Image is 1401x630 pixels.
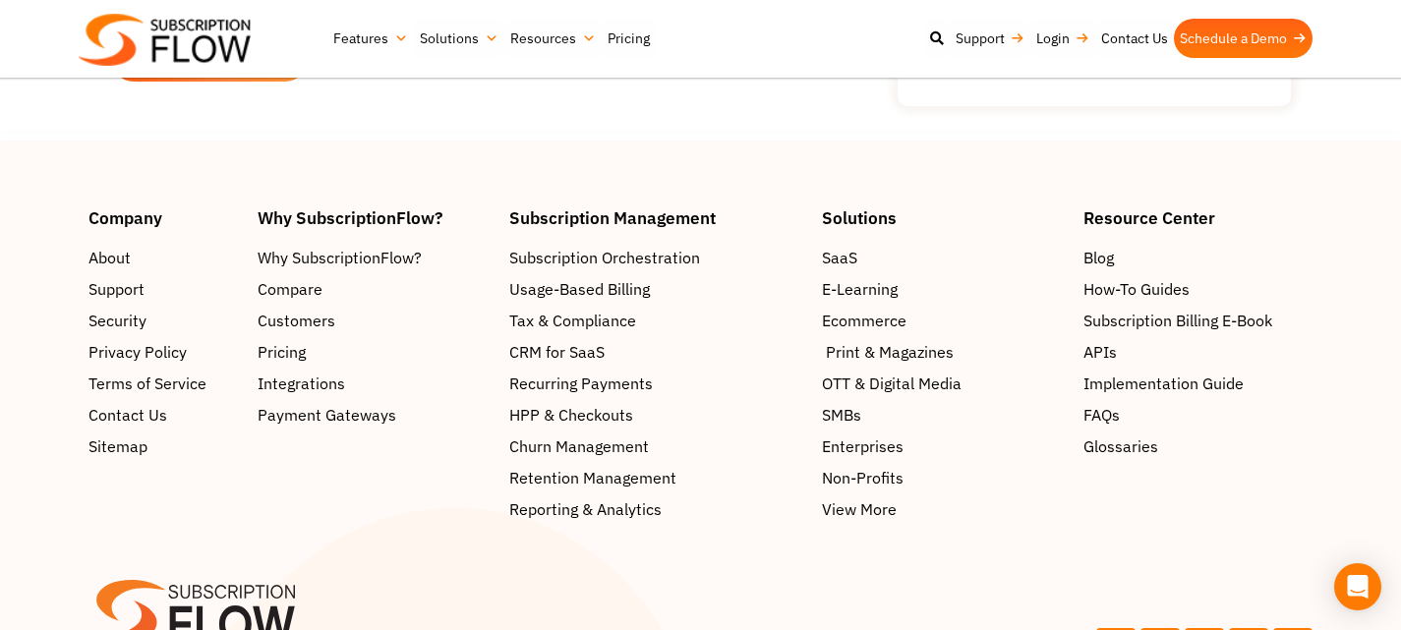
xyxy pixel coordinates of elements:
a: Compare [258,277,490,301]
a: Solutions [414,19,504,58]
a: Recurring Payments [509,372,802,395]
a: CRM for SaaS [509,340,802,364]
h4: Solutions [822,209,1064,226]
a: How-To Guides [1083,277,1313,301]
span: CRM for SaaS [509,340,605,364]
a: Why SubscriptionFlow? [258,246,490,269]
a: APIs [1083,340,1313,364]
h4: Why SubscriptionFlow? [258,209,490,226]
span: Churn Management [509,434,649,458]
h4: Resource Center [1083,209,1313,226]
a: Contact Us [88,403,238,427]
a: Payment Gateways [258,403,490,427]
a: Pricing [602,19,656,58]
span: Terms of Service [88,372,206,395]
a: Subscription Orchestration [509,246,802,269]
span: Subscription Billing E-Book [1083,309,1272,332]
span: Security [88,309,146,332]
a: Print & Magazines [822,340,1064,364]
a: Schedule a Demo [1174,19,1313,58]
a: OTT & Digital Media [822,372,1064,395]
a: About [88,246,238,269]
span: Why SubscriptionFlow? [258,246,422,269]
a: Implementation Guide [1083,372,1313,395]
span: Customers [258,309,335,332]
a: FAQs [1083,403,1313,427]
a: Privacy Policy [88,340,238,364]
a: Support [88,277,238,301]
a: Usage-Based Billing [509,277,802,301]
span: Compare [258,277,322,301]
a: Retention Management [509,466,802,489]
a: E-Learning [822,277,1064,301]
span: APIs [1083,340,1117,364]
h4: Subscription Management [509,209,802,226]
span: Enterprises [822,434,904,458]
span: Recurring Payments [509,372,653,395]
span: Pricing [258,340,306,364]
span: OTT & Digital Media [822,372,962,395]
span: Glossaries [1083,434,1158,458]
h4: Company [88,209,238,226]
a: Ecommerce [822,309,1064,332]
span: SaaS [822,246,857,269]
div: Open Intercom Messenger [1334,563,1381,610]
a: Non-Profits [822,466,1064,489]
a: SaaS [822,246,1064,269]
span: Blog [1083,246,1114,269]
a: Churn Management [509,434,802,458]
span: Support [88,277,145,301]
img: Subscriptionflow [79,14,251,66]
span: Implementation Guide [1083,372,1244,395]
a: Sitemap [88,434,238,458]
a: View More [822,497,1064,521]
a: Terms of Service [88,372,238,395]
span: E-Learning [822,277,898,301]
a: Enterprises [822,434,1064,458]
span: How-To Guides [1083,277,1190,301]
span: Tax & Compliance [509,309,636,332]
a: Pricing [258,340,490,364]
span: Privacy Policy [88,340,187,364]
span: Non-Profits [822,466,904,489]
a: Contact Us [1095,19,1174,58]
span: Sitemap [88,434,147,458]
a: Support [950,19,1030,58]
a: Subscription Billing E-Book [1083,309,1313,332]
span: HPP & Checkouts [509,403,633,427]
span: Ecommerce [822,309,906,332]
a: Tax & Compliance [509,309,802,332]
a: SMBs [822,403,1064,427]
a: Resources [504,19,602,58]
span: Payment Gateways [258,403,396,427]
span: About [88,246,131,269]
span: Reporting & Analytics [509,497,662,521]
a: Customers [258,309,490,332]
a: Blog [1083,246,1313,269]
a: Glossaries [1083,434,1313,458]
a: Features [327,19,414,58]
a: Security [88,309,238,332]
span: Retention Management [509,466,676,489]
a: Login [1030,19,1095,58]
span: Contact Us [88,403,167,427]
a: HPP & Checkouts [509,403,802,427]
span: Integrations [258,372,345,395]
span: Print & Magazines [826,340,954,364]
span: View More [822,497,897,521]
a: Integrations [258,372,490,395]
span: Usage-Based Billing [509,277,650,301]
span: Subscription Orchestration [509,246,700,269]
a: Reporting & Analytics [509,497,802,521]
span: SMBs [822,403,861,427]
span: FAQs [1083,403,1120,427]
